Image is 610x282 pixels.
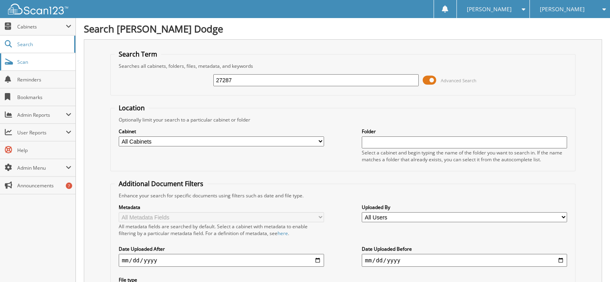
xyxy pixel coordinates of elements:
h1: Search [PERSON_NAME] Dodge [84,22,602,35]
span: Advanced Search [441,77,476,83]
label: Uploaded By [362,204,567,211]
label: Date Uploaded Before [362,245,567,252]
span: Announcements [17,182,71,189]
span: [PERSON_NAME] [540,7,585,12]
span: Cabinets [17,23,66,30]
label: Date Uploaded After [119,245,324,252]
div: Optionally limit your search to a particular cabinet or folder [115,116,571,123]
span: Admin Menu [17,164,66,171]
div: All metadata fields are searched by default. Select a cabinet with metadata to enable filtering b... [119,223,324,237]
div: Enhance your search for specific documents using filters such as date and file type. [115,192,571,199]
div: 7 [66,183,72,189]
label: Metadata [119,204,324,211]
span: Bookmarks [17,94,71,101]
input: end [362,254,567,267]
legend: Additional Document Filters [115,179,207,188]
div: Searches all cabinets, folders, files, metadata, and keywords [115,63,571,69]
div: Select a cabinet and begin typing the name of the folder you want to search in. If the name match... [362,149,567,163]
span: [PERSON_NAME] [467,7,512,12]
input: start [119,254,324,267]
label: Folder [362,128,567,135]
img: scan123-logo-white.svg [8,4,68,14]
span: Search [17,41,70,48]
span: Reminders [17,76,71,83]
label: Cabinet [119,128,324,135]
legend: Search Term [115,50,161,59]
legend: Location [115,103,149,112]
span: Admin Reports [17,112,66,118]
span: Scan [17,59,71,65]
span: Help [17,147,71,154]
span: User Reports [17,129,66,136]
a: here [278,230,288,237]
